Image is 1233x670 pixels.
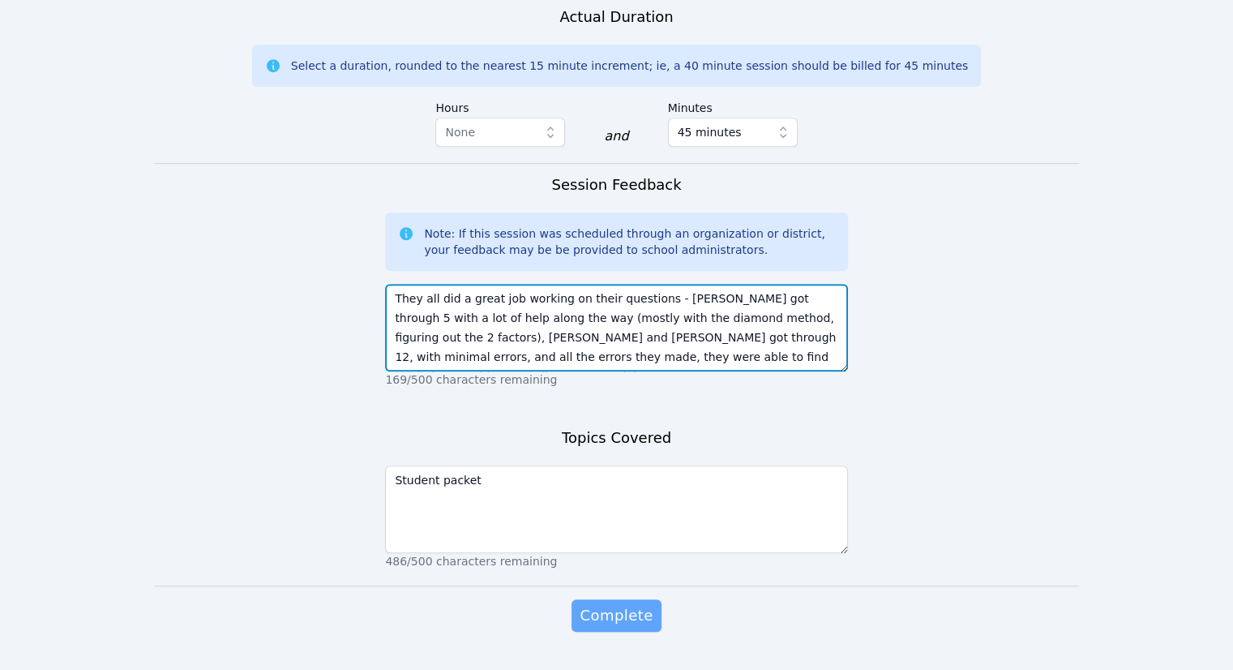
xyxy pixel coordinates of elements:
h3: Topics Covered [562,427,671,449]
div: and [604,127,628,146]
label: Hours [435,93,565,118]
div: Select a duration, rounded to the nearest 15 minute increment; ie, a 40 minute session should be ... [291,58,968,74]
button: None [435,118,565,147]
label: Minutes [668,93,798,118]
p: 486/500 characters remaining [385,553,847,569]
button: 45 minutes [668,118,798,147]
h3: Session Feedback [551,174,681,196]
button: Complete [572,599,661,632]
div: Note: If this session was scheduled through an organization or district, your feedback may be be ... [424,225,834,258]
textarea: They all did a great job working on their questions - [PERSON_NAME] got through 5 with a lot of h... [385,284,847,372]
span: None [445,126,475,139]
p: 169/500 characters remaining [385,372,847,388]
textarea: Student packet [385,466,847,553]
span: 45 minutes [678,122,742,142]
span: Complete [580,604,653,627]
h3: Actual Duration [559,6,673,28]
